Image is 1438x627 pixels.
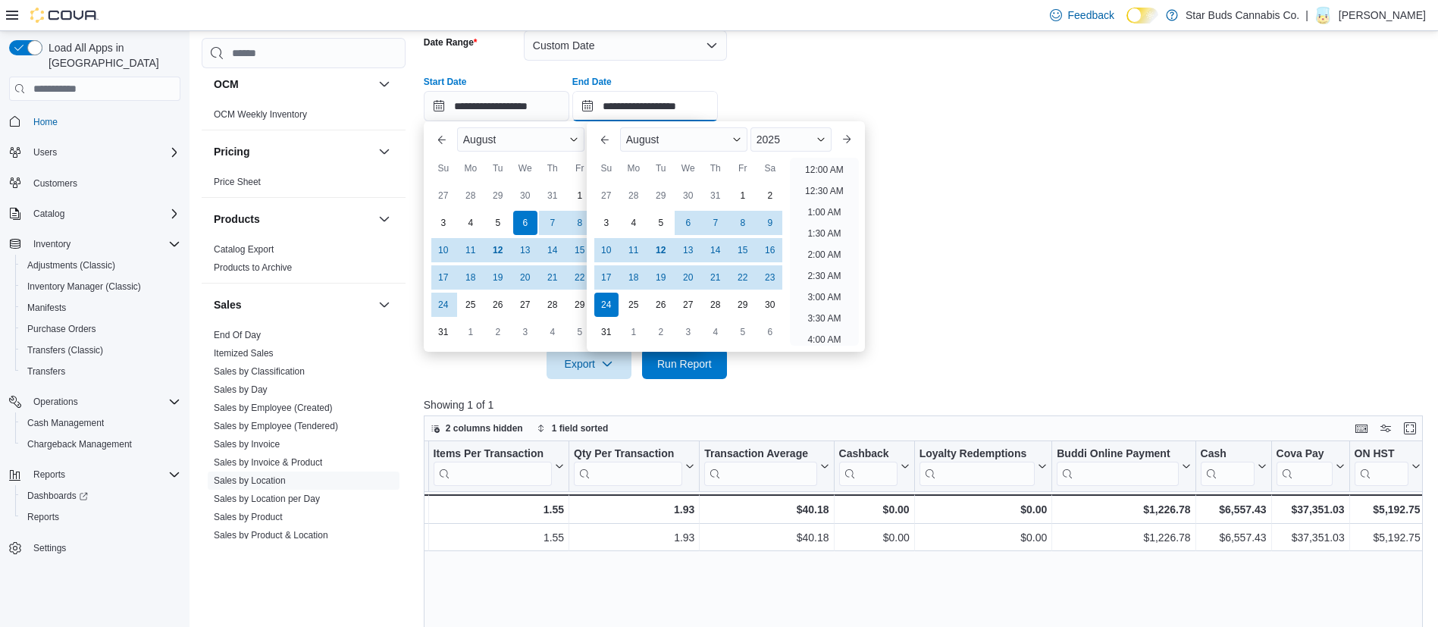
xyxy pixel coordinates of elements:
[21,435,180,453] span: Chargeback Management
[486,211,510,235] div: day-5
[1305,6,1308,24] p: |
[676,293,700,317] div: day-27
[431,238,456,262] div: day-10
[799,161,850,179] li: 12:00 AM
[433,447,552,462] div: Items Per Transaction
[214,511,283,523] span: Sales by Product
[15,276,186,297] button: Inventory Manager (Classic)
[214,347,274,359] span: Itemized Sales
[202,326,406,587] div: Sales
[622,183,646,208] div: day-28
[1314,6,1333,24] div: Daniel Swadron
[486,156,510,180] div: Tu
[27,511,59,523] span: Reports
[3,142,186,163] button: Users
[594,183,619,208] div: day-27
[1068,8,1114,23] span: Feedback
[214,77,239,92] h3: OCM
[424,76,467,88] label: Start Date
[459,320,483,344] div: day-1
[33,146,57,158] span: Users
[214,475,286,487] span: Sales by Location
[214,144,249,159] h3: Pricing
[33,116,58,128] span: Home
[9,104,180,598] nav: Complex example
[433,447,552,486] div: Items Per Transaction
[486,183,510,208] div: day-29
[214,329,261,341] span: End Of Day
[568,183,592,208] div: day-1
[27,235,77,253] button: Inventory
[626,133,659,146] span: August
[513,265,537,290] div: day-20
[513,293,537,317] div: day-27
[731,211,755,235] div: day-8
[703,183,728,208] div: day-31
[703,238,728,262] div: day-14
[622,320,646,344] div: day-1
[704,447,816,462] div: Transaction Average
[568,238,592,262] div: day-15
[214,262,292,274] span: Products to Archive
[3,391,186,412] button: Operations
[572,76,612,88] label: End Date
[459,293,483,317] div: day-25
[758,156,782,180] div: Sa
[801,331,847,349] li: 4:00 AM
[1126,8,1158,24] input: Dark Mode
[42,40,180,71] span: Load All Apps in [GEOGRAPHIC_DATA]
[15,297,186,318] button: Manifests
[556,349,622,379] span: Export
[21,256,121,274] a: Adjustments (Classic)
[214,403,333,413] a: Sales by Employee (Created)
[593,127,617,152] button: Previous Month
[27,259,115,271] span: Adjustments (Classic)
[375,75,393,93] button: OCM
[457,127,584,152] div: Button. Open the month selector. August is currently selected.
[33,208,64,220] span: Catalog
[486,293,510,317] div: day-26
[463,133,497,146] span: August
[430,127,454,152] button: Previous Month
[27,539,72,557] a: Settings
[1339,6,1426,24] p: [PERSON_NAME]
[214,108,307,121] span: OCM Weekly Inventory
[703,320,728,344] div: day-4
[731,183,755,208] div: day-1
[27,365,65,378] span: Transfers
[540,293,565,317] div: day-28
[593,182,784,346] div: August, 2025
[676,183,700,208] div: day-30
[801,224,847,243] li: 1:30 AM
[568,320,592,344] div: day-5
[27,302,66,314] span: Manifests
[214,384,268,396] span: Sales by Day
[214,493,320,505] span: Sales by Location per Day
[919,500,1047,519] div: $0.00
[642,349,727,379] button: Run Report
[594,211,619,235] div: day-3
[15,506,186,528] button: Reports
[540,238,565,262] div: day-14
[459,211,483,235] div: day-4
[649,293,673,317] div: day-26
[547,349,631,379] button: Export
[552,422,609,434] span: 1 field sorted
[27,438,132,450] span: Chargeback Management
[375,143,393,161] button: Pricing
[27,393,180,411] span: Operations
[919,447,1047,486] button: Loyalty Redemptions
[649,265,673,290] div: day-19
[838,447,897,462] div: Cashback
[375,210,393,228] button: Products
[531,419,615,437] button: 1 field sorted
[568,211,592,235] div: day-8
[540,156,565,180] div: Th
[731,265,755,290] div: day-22
[21,414,180,432] span: Cash Management
[594,238,619,262] div: day-10
[838,500,909,519] div: $0.00
[758,238,782,262] div: day-16
[33,542,66,554] span: Settings
[731,320,755,344] div: day-5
